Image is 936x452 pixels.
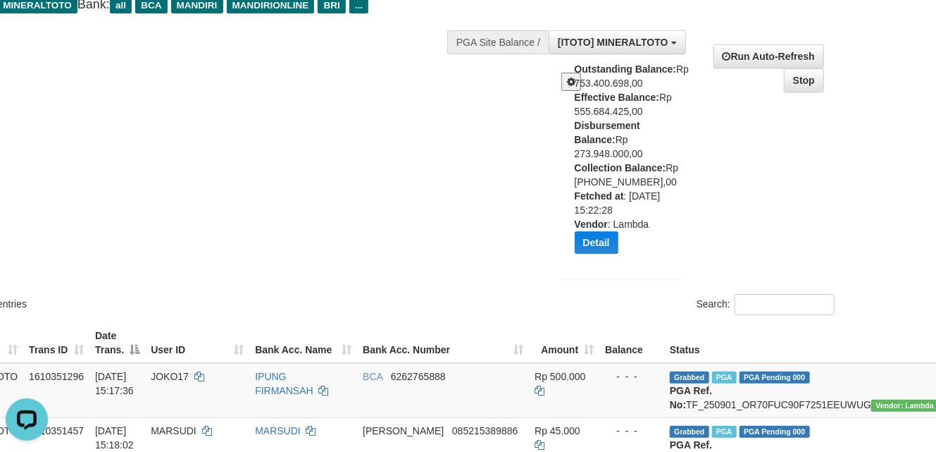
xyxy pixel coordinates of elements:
span: Grabbed [670,372,709,384]
b: Vendor [575,219,608,230]
span: Marked by bylanggota1 [712,426,737,438]
span: [ITOTO] MINERALTOTO [558,37,668,48]
span: PGA Pending [740,426,810,438]
span: Marked by bylanggota1 [712,372,737,384]
span: Copy 085215389886 to clipboard [452,425,518,436]
th: Balance [599,323,664,363]
span: MARSUDI [151,425,196,436]
a: Stop [784,68,824,92]
th: Amount: activate to sort column ascending [529,323,599,363]
span: [DATE] 15:18:02 [95,425,134,451]
a: MARSUDI [255,425,301,436]
span: Rp 500.000 [535,371,585,382]
div: PGA Site Balance / [447,30,549,54]
b: Effective Balance: [575,92,660,103]
button: Detail [575,231,618,254]
b: Disbursement Balance: [575,120,640,145]
div: - - - [605,424,659,438]
b: PGA Ref. No: [670,385,712,410]
th: Bank Acc. Name: activate to sort column ascending [249,323,357,363]
b: Outstanding Balance: [575,63,677,75]
a: IPUNG FIRMANSAH [255,371,313,396]
span: BCA [363,371,382,382]
span: Rp 45.000 [535,425,580,436]
input: Search: [735,294,835,315]
a: Run Auto-Refresh [713,44,824,68]
b: Fetched at [575,190,624,202]
button: [ITOTO] MINERALTOTO [549,30,685,54]
span: 1610351296 [29,371,84,382]
span: Grabbed [670,426,709,438]
span: [PERSON_NAME] [363,425,444,436]
th: Trans ID: activate to sort column ascending [23,323,89,363]
div: Rp 753.400.698,00 Rp 555.684.425,00 Rp 273.948.000,00 Rp [PHONE_NUMBER],00 : [DATE] 15:22:28 : La... [575,62,693,264]
th: User ID: activate to sort column ascending [145,323,249,363]
th: Bank Acc. Number: activate to sort column ascending [357,323,529,363]
span: PGA Pending [740,372,810,384]
div: - - - [605,369,659,384]
th: Date Trans.: activate to sort column descending [89,323,145,363]
span: [DATE] 15:17:36 [95,371,134,396]
label: Search: [697,294,835,315]
span: Copy 6262765888 to clipboard [391,371,446,382]
span: JOKO17 [151,371,189,382]
button: Open LiveChat chat widget [6,6,48,48]
b: Collection Balance: [575,162,666,173]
